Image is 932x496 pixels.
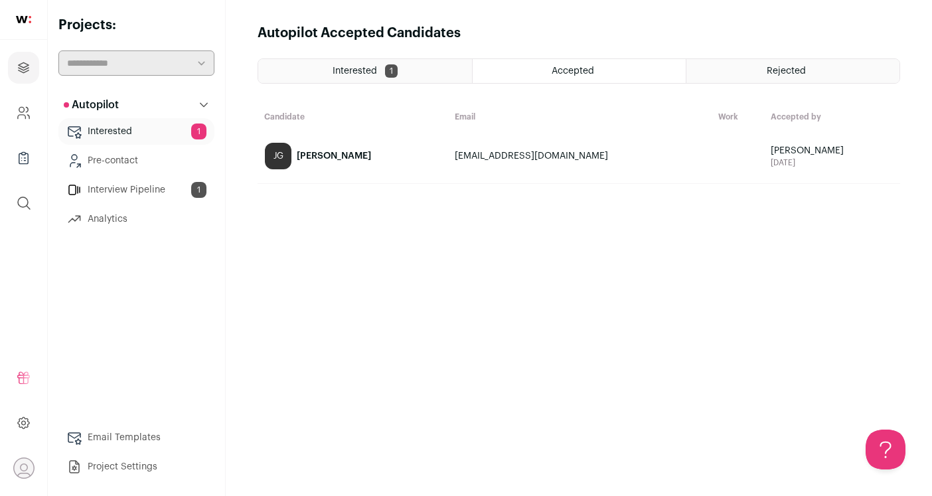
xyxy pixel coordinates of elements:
th: Candidate [258,105,448,129]
a: Projects [8,52,39,84]
span: [PERSON_NAME] [771,144,893,157]
div: JG [265,143,291,169]
p: Autopilot [64,97,119,113]
span: [DATE] [771,157,893,168]
a: JG [PERSON_NAME] [258,129,447,183]
h2: Projects: [58,16,214,35]
span: Interested [333,66,377,76]
span: 1 [191,124,206,139]
span: 1 [385,64,398,78]
a: Pre-contact [58,147,214,174]
a: Interested1 [58,118,214,145]
span: 1 [191,182,206,198]
a: Interview Pipeline1 [58,177,214,203]
a: Rejected [686,59,899,83]
img: wellfound-shorthand-0d5821cbd27db2630d0214b213865d53afaa358527fdda9d0ea32b1df1b89c2c.svg [16,16,31,23]
h1: Autopilot Accepted Candidates [258,24,461,42]
a: Interested 1 [258,59,472,83]
button: Autopilot [58,92,214,118]
th: Accepted by [764,105,900,129]
a: Email Templates [58,424,214,451]
a: Analytics [58,206,214,232]
a: Project Settings [58,454,214,480]
span: Rejected [767,66,806,76]
span: Accepted [552,66,594,76]
iframe: Help Scout Beacon - Open [866,430,905,469]
th: Email [448,105,711,129]
th: Work [712,105,764,129]
a: Company and ATS Settings [8,97,39,129]
div: [PERSON_NAME] [297,149,371,163]
button: Open dropdown [13,457,35,479]
div: [EMAIL_ADDRESS][DOMAIN_NAME] [455,149,704,163]
a: Company Lists [8,142,39,174]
